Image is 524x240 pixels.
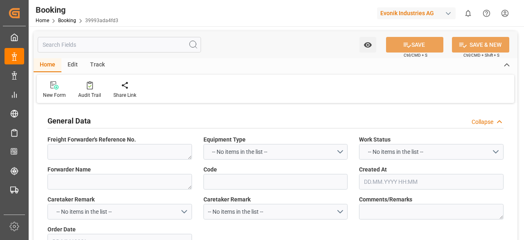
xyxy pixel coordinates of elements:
div: Booking [36,4,118,16]
div: Audit Trail [78,91,101,99]
span: Comments/Remarks [359,195,412,204]
div: New Form [43,91,66,99]
div: Track [84,58,111,72]
div: Home [34,58,61,72]
span: Caretaker Remark [47,195,95,204]
span: Caretaker Remark [203,195,251,204]
input: DD.MM.YYYY HH:MM [359,174,504,190]
a: Home [36,18,49,23]
span: Created At [359,165,387,174]
h2: General Data [47,115,91,126]
span: -- No items in the list -- [52,208,116,216]
span: -- No items in the list -- [208,148,271,156]
button: open menu [203,204,348,219]
div: Evonik Industries AG [377,7,456,19]
button: Help Center [477,4,496,23]
span: Code [203,165,217,174]
span: Equipment Type [203,135,246,144]
button: open menu [203,144,348,160]
span: Ctrl/CMD + S [404,52,427,58]
span: Work Status [359,135,391,144]
button: open menu [359,144,504,160]
button: open menu [47,204,192,219]
button: show 0 new notifications [459,4,477,23]
span: Forwarder Name [47,165,91,174]
span: Ctrl/CMD + Shift + S [463,52,499,58]
div: Edit [61,58,84,72]
a: Booking [58,18,76,23]
div: Collapse [472,118,493,126]
button: SAVE & NEW [452,37,509,53]
span: Order Date [47,225,76,234]
span: Freight Forwarder's Reference No. [47,135,136,144]
button: open menu [359,37,376,53]
span: -- No items in the list -- [364,148,427,156]
button: SAVE [386,37,443,53]
div: -- No items in the list -- [208,208,336,216]
div: Share Link [113,91,136,99]
input: Search Fields [38,37,201,53]
button: Evonik Industries AG [377,5,459,21]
